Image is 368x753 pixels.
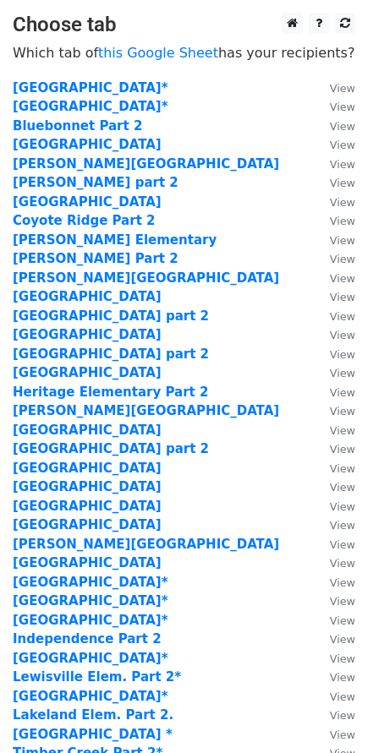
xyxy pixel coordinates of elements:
[13,270,279,286] a: [PERSON_NAME][GEOGRAPHIC_DATA]
[313,555,355,570] a: View
[313,403,355,418] a: View
[313,499,355,514] a: View
[13,175,179,190] strong: [PERSON_NAME] part 2
[313,232,355,248] a: View
[13,423,162,438] a: [GEOGRAPHIC_DATA]
[330,101,355,113] small: View
[13,44,355,62] p: Which tab of has your recipients?
[13,156,279,172] a: [PERSON_NAME][GEOGRAPHIC_DATA]
[330,633,355,646] small: View
[313,365,355,380] a: View
[313,707,355,723] a: View
[330,139,355,151] small: View
[13,707,173,723] a: Lakeland Elem. Part 2.
[13,479,162,494] a: [GEOGRAPHIC_DATA]
[313,537,355,552] a: View
[13,403,279,418] a: [PERSON_NAME][GEOGRAPHIC_DATA]
[13,80,168,95] a: [GEOGRAPHIC_DATA]*
[13,441,209,456] strong: [GEOGRAPHIC_DATA] part 2
[13,289,162,304] strong: [GEOGRAPHIC_DATA]
[98,45,218,61] a: this Google Sheet
[313,669,355,685] a: View
[313,631,355,647] a: View
[330,310,355,323] small: View
[13,669,181,685] a: Lewisville Elem. Part 2*
[330,348,355,361] small: View
[330,120,355,133] small: View
[13,613,168,628] a: [GEOGRAPHIC_DATA]*
[13,461,162,476] a: [GEOGRAPHIC_DATA]
[313,423,355,438] a: View
[313,156,355,172] a: View
[330,443,355,456] small: View
[313,689,355,704] a: View
[313,308,355,324] a: View
[313,593,355,608] a: View
[13,346,209,362] a: [GEOGRAPHIC_DATA] part 2
[313,575,355,590] a: View
[13,232,217,248] a: [PERSON_NAME] Elementary
[13,13,355,37] h3: Choose tab
[330,234,355,247] small: View
[13,251,179,266] a: [PERSON_NAME] Part 2
[313,137,355,152] a: View
[313,327,355,342] a: View
[330,405,355,417] small: View
[313,651,355,666] a: View
[313,385,355,400] a: View
[13,593,168,608] strong: [GEOGRAPHIC_DATA]*
[13,194,162,210] strong: [GEOGRAPHIC_DATA]
[13,575,168,590] strong: [GEOGRAPHIC_DATA]*
[330,576,355,589] small: View
[330,652,355,665] small: View
[330,614,355,627] small: View
[13,499,162,514] a: [GEOGRAPHIC_DATA]
[313,461,355,476] a: View
[13,727,173,742] a: [GEOGRAPHIC_DATA] *
[330,462,355,475] small: View
[13,631,162,647] a: Independence Part 2
[13,137,162,152] a: [GEOGRAPHIC_DATA]
[13,365,162,380] strong: [GEOGRAPHIC_DATA]
[330,519,355,532] small: View
[330,690,355,703] small: View
[330,728,355,741] small: View
[13,689,168,704] a: [GEOGRAPHIC_DATA]*
[330,329,355,341] small: View
[330,386,355,399] small: View
[330,215,355,227] small: View
[13,213,155,228] strong: Coyote Ridge Part 2
[13,537,279,552] strong: [PERSON_NAME][GEOGRAPHIC_DATA]
[13,555,162,570] a: [GEOGRAPHIC_DATA]
[313,251,355,266] a: View
[13,517,162,532] a: [GEOGRAPHIC_DATA]
[13,651,168,666] a: [GEOGRAPHIC_DATA]*
[330,158,355,171] small: View
[313,346,355,362] a: View
[330,291,355,303] small: View
[13,385,208,400] a: Heritage Elementary Part 2
[13,308,209,324] a: [GEOGRAPHIC_DATA] part 2
[13,99,168,114] a: [GEOGRAPHIC_DATA]*
[313,613,355,628] a: View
